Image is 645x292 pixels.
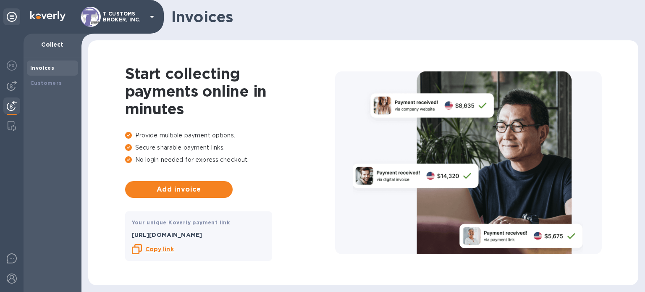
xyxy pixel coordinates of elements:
[103,11,145,23] p: T CUSTOMS BROKER, INC.
[125,181,233,198] button: Add invoice
[171,8,632,26] h1: Invoices
[30,80,62,86] b: Customers
[30,65,54,71] b: Invoices
[3,8,20,25] div: Unpin categories
[125,155,335,164] p: No login needed for express checkout.
[125,65,335,118] h1: Start collecting payments online in minutes
[30,11,66,21] img: Logo
[132,219,230,226] b: Your unique Koverly payment link
[145,246,174,253] b: Copy link
[125,143,335,152] p: Secure sharable payment links.
[132,184,226,195] span: Add invoice
[7,61,17,71] img: Foreign exchange
[132,231,265,239] p: [URL][DOMAIN_NAME]
[30,40,75,49] p: Collect
[125,131,335,140] p: Provide multiple payment options.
